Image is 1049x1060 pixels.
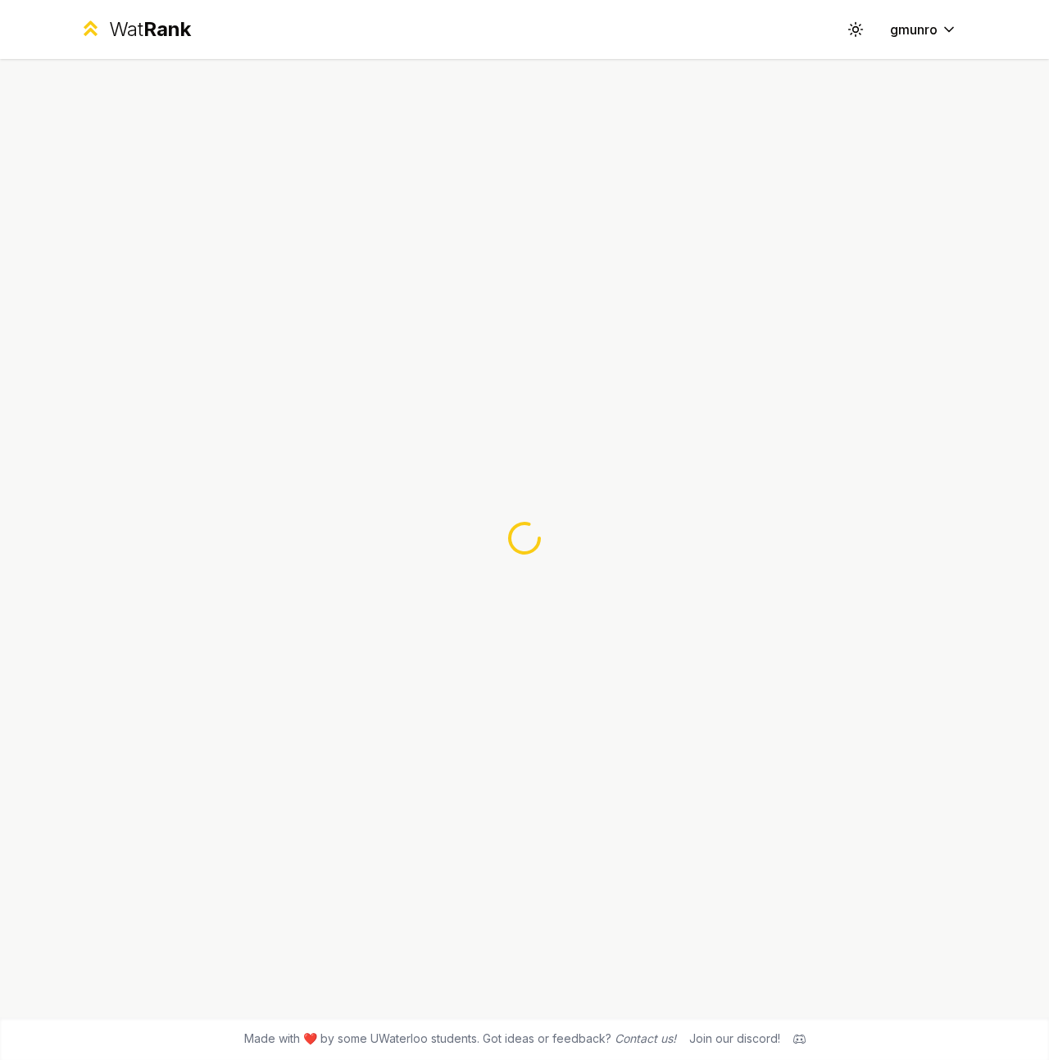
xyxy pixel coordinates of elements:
span: Made with ❤️ by some UWaterloo students. Got ideas or feedback? [244,1031,676,1047]
div: Join our discord! [689,1031,780,1047]
span: gmunro [890,20,938,39]
a: WatRank [79,16,191,43]
div: Wat [109,16,191,43]
button: gmunro [877,15,970,44]
a: Contact us! [615,1031,676,1045]
span: Rank [143,17,191,41]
